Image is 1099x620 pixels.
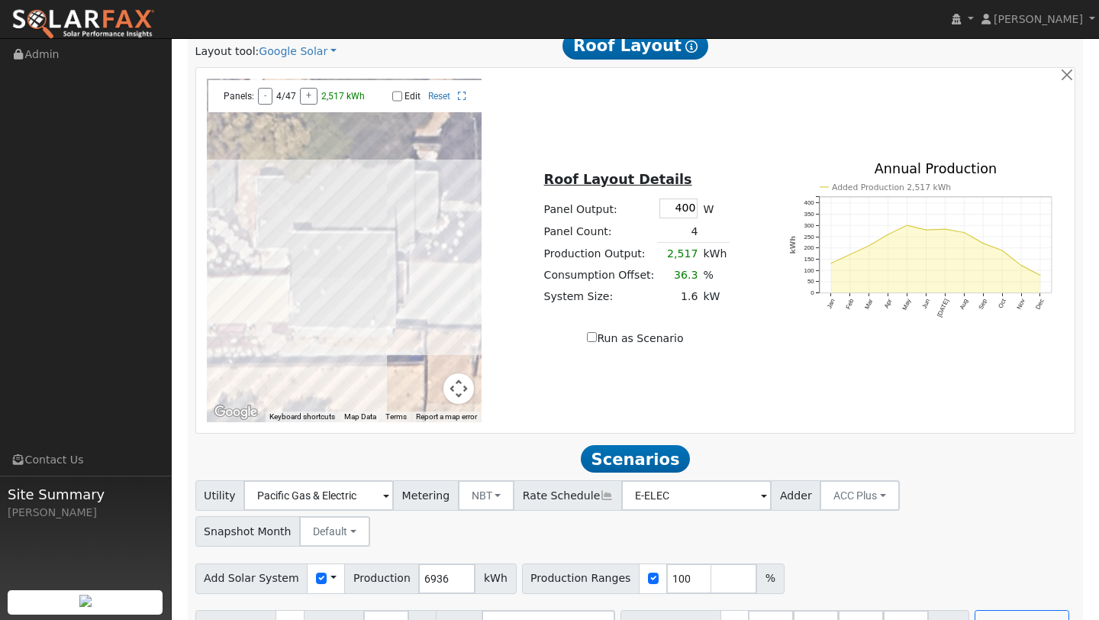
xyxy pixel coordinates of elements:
circle: onclick="" [1039,274,1042,276]
input: Select a Utility [243,480,394,511]
text: Jan [826,298,836,310]
img: SolarFax [11,8,155,40]
td: 4 [657,221,701,243]
button: NBT [458,480,515,511]
button: Map Data [344,412,376,422]
text: 300 [804,222,814,229]
button: ACC Plus [820,480,900,511]
td: W [701,196,730,221]
text: 350 [804,211,814,218]
a: Full Screen [458,91,466,102]
text: Nov [1016,298,1026,311]
text: Mar [864,298,875,311]
td: kW [701,286,730,308]
circle: onclick="" [982,242,985,244]
span: Metering [393,480,459,511]
span: kWh [475,563,516,594]
text: 100 [804,267,814,274]
circle: onclick="" [868,244,870,247]
text: 150 [804,256,814,263]
img: retrieve [79,595,92,607]
span: Production [344,563,419,594]
span: 2,517 kWh [321,91,365,102]
circle: onclick="" [906,224,908,227]
span: % [756,563,784,594]
button: Default [299,516,370,547]
span: Utility [195,480,245,511]
circle: onclick="" [944,228,946,231]
span: Adder [771,480,820,511]
a: Report a map error [416,412,477,421]
label: Edit [404,91,421,102]
td: Consumption Offset: [541,264,657,286]
td: kWh [701,243,730,265]
td: System Size: [541,286,657,308]
a: Google Solar [259,44,337,60]
td: Panel Output: [541,196,657,221]
text: 50 [807,279,814,286]
circle: onclick="" [849,253,851,256]
text: Apr [883,298,894,309]
text: 400 [804,199,814,206]
div: [PERSON_NAME] [8,505,163,521]
text: 0 [811,289,814,296]
td: % [701,264,730,286]
a: Open this area in Google Maps (opens a new window) [211,402,261,422]
button: Map camera controls [443,373,474,404]
input: Run as Scenario [587,332,597,342]
span: Panels: [224,91,254,102]
text: Sep [978,298,988,311]
text: May [901,298,913,312]
span: Roof Layout [562,32,708,60]
td: 2,517 [657,243,701,265]
span: Add Solar System [195,563,308,594]
button: - [258,88,272,105]
td: 1.6 [657,286,701,308]
circle: onclick="" [925,229,927,231]
td: Production Output: [541,243,657,265]
label: Run as Scenario [587,331,683,347]
text: Aug [959,298,969,311]
circle: onclick="" [1001,250,1004,252]
span: Scenarios [581,445,690,473]
button: Keyboard shortcuts [269,412,335,422]
span: Site Summary [8,484,163,505]
td: Panel Count: [541,221,657,243]
text: Annual Production [875,161,997,176]
input: Select a Rate Schedule [621,480,772,511]
a: Reset [428,91,450,102]
span: Snapshot Month [195,516,301,547]
i: Show Help [685,40,698,53]
td: 36.3 [657,264,701,286]
circle: onclick="" [830,262,832,264]
text: Added Production 2,517 kWh [832,182,951,192]
a: Terms (opens in new tab) [385,412,407,421]
text: kWh [788,236,797,254]
text: Oct [997,298,1008,310]
circle: onclick="" [963,231,965,234]
span: 4/47 [276,91,296,102]
span: Rate Schedule [514,480,622,511]
circle: onclick="" [1020,264,1023,266]
span: Layout tool: [195,45,259,57]
span: [PERSON_NAME] [994,13,1083,25]
img: Google [211,402,261,422]
circle: onclick="" [887,234,889,236]
text: Jun [921,298,932,310]
text: [DATE] [936,298,951,318]
u: Roof Layout Details [544,172,692,187]
text: 200 [804,244,814,251]
button: + [300,88,317,105]
text: Dec [1035,298,1046,311]
span: Production Ranges [522,563,640,594]
text: Feb [845,298,856,311]
text: 250 [804,234,814,241]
